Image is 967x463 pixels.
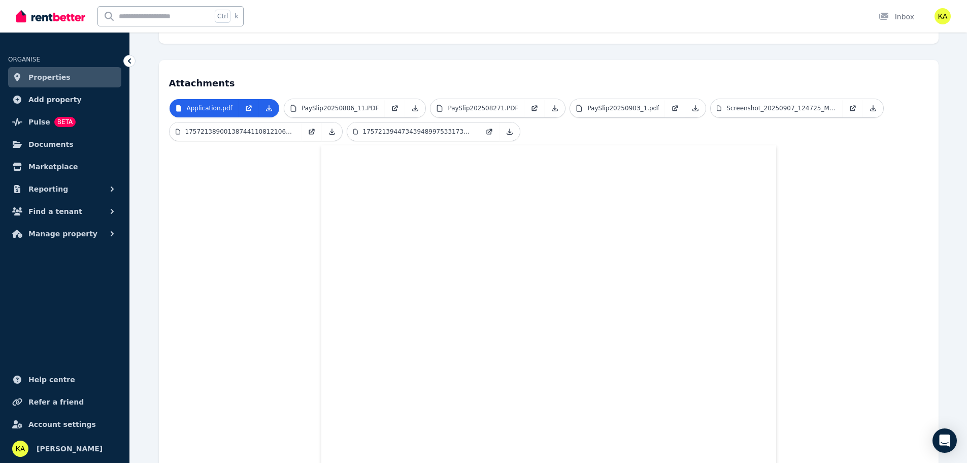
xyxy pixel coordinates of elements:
[8,201,121,222] button: Find a tenant
[28,71,71,83] span: Properties
[8,369,121,390] a: Help centre
[8,89,121,110] a: Add property
[8,112,121,132] a: PulseBETA
[385,99,405,117] a: Open in new Tab
[879,12,914,22] div: Inbox
[259,99,279,117] a: Download Attachment
[935,8,951,24] img: Kieran Adamantine
[8,56,40,63] span: ORGANISE
[170,99,239,117] a: Application.pdf
[28,94,82,106] span: Add property
[28,418,96,430] span: Account settings
[239,99,259,117] a: Open in new Tab
[235,12,238,20] span: k
[726,104,837,112] p: Screenshot_20250907_124725_Medicare.jpg
[12,441,28,457] img: Kieran Adamantine
[169,70,928,90] h4: Attachments
[28,161,78,173] span: Marketplace
[545,99,565,117] a: Download Attachment
[8,134,121,155] a: Documents
[448,104,518,112] p: PaySlip202508271.PDF
[28,116,50,128] span: Pulse
[54,117,76,127] span: BETA
[28,396,84,408] span: Refer a friend
[28,374,75,386] span: Help centre
[347,122,479,141] a: 17572139447343948997533173708874.jpg
[215,10,230,23] span: Ctrl
[8,392,121,412] a: Refer a friend
[16,9,85,24] img: RentBetter
[302,104,379,112] p: PaySlip20250806_11.PDF
[711,99,843,117] a: Screenshot_20250907_124725_Medicare.jpg
[8,414,121,435] a: Account settings
[170,122,302,141] a: 17572138900138744110812106981524.jpg
[8,224,121,244] button: Manage property
[932,428,957,453] div: Open Intercom Messenger
[8,157,121,177] a: Marketplace
[8,67,121,87] a: Properties
[524,99,545,117] a: Open in new Tab
[322,122,342,141] a: Download Attachment
[284,99,385,117] a: PaySlip20250806_11.PDF
[665,99,685,117] a: Open in new Tab
[28,228,97,240] span: Manage property
[843,99,863,117] a: Open in new Tab
[587,104,659,112] p: PaySlip20250903_1.pdf
[302,122,322,141] a: Open in new Tab
[479,122,499,141] a: Open in new Tab
[185,128,295,136] p: 17572138900138744110812106981524.jpg
[863,99,883,117] a: Download Attachment
[570,99,665,117] a: PaySlip20250903_1.pdf
[187,104,232,112] p: Application.pdf
[405,99,425,117] a: Download Attachment
[499,122,520,141] a: Download Attachment
[28,138,74,150] span: Documents
[685,99,706,117] a: Download Attachment
[28,205,82,218] span: Find a tenant
[430,99,524,117] a: PaySlip202508271.PDF
[37,443,103,455] span: [PERSON_NAME]
[28,183,68,195] span: Reporting
[8,179,121,199] button: Reporting
[363,128,473,136] p: 17572139447343948997533173708874.jpg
